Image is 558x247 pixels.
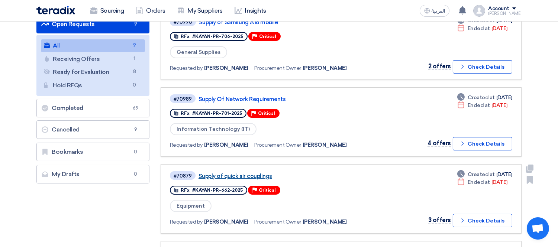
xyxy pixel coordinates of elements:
span: 9 [131,126,140,133]
button: العربية [420,5,449,17]
button: Check Details [453,60,512,74]
a: Hold RFQs [41,79,145,92]
div: #70989 [174,97,192,101]
a: All [41,39,145,52]
div: [DATE] [457,94,512,101]
span: [PERSON_NAME] [303,64,347,72]
span: Procurement Owner [254,64,301,72]
a: My Suppliers [171,3,228,19]
span: Critical [259,188,276,193]
span: Critical [259,34,276,39]
span: 4 offers [428,140,451,147]
span: 2 offers [428,63,451,70]
button: Check Details [453,214,512,227]
span: 9 [131,20,140,28]
span: Procurement Owner [254,218,301,226]
span: Critical [258,111,275,116]
span: RFx [181,111,190,116]
span: RFx [181,188,190,193]
a: Supply of Samsung A16 mobile [199,19,385,26]
span: [PERSON_NAME] [204,141,248,149]
span: 3 offers [428,217,451,224]
span: 0 [131,170,140,178]
div: [DATE] [457,25,507,32]
a: Bookmarks0 [36,143,149,161]
div: [DATE] [457,170,512,178]
span: Ended at [468,25,490,32]
div: #70879 [174,173,192,178]
a: Open chat [527,217,549,240]
a: Completed69 [36,99,149,117]
span: Created at [468,94,495,101]
span: Information Technology (IT) [170,123,257,135]
span: RFx [181,34,190,39]
div: [DATE] [457,101,507,109]
span: General Supplies [170,46,227,58]
span: 0 [130,81,139,89]
button: Check Details [453,137,512,150]
span: Requested by [170,64,203,72]
span: #KAYAN-PR-706-2025 [192,34,243,39]
span: Requested by [170,141,203,149]
span: Ended at [468,101,490,109]
span: [PERSON_NAME] [303,141,347,149]
a: Insights [229,3,272,19]
span: #KAYAN-PR-662-2025 [192,188,243,193]
a: Receiving Offers [41,53,145,65]
span: 9 [130,42,139,49]
span: #KAYAN-PR-701-2025 [192,111,242,116]
span: Procurement Owner [254,141,301,149]
a: Cancelled9 [36,120,149,139]
div: #70990 [174,20,192,25]
span: 69 [131,104,140,112]
div: [DATE] [457,178,507,186]
span: [PERSON_NAME] [204,218,248,226]
span: Requested by [170,218,203,226]
a: My Drafts0 [36,165,149,183]
a: Sourcing [84,3,130,19]
a: Ready for Evaluation [41,66,145,78]
a: Orders [130,3,171,19]
span: العربية [432,9,445,14]
span: [PERSON_NAME] [303,218,347,226]
div: Account [488,6,509,12]
span: Equipment [170,200,212,212]
span: [PERSON_NAME] [204,64,248,72]
span: Created at [468,170,495,178]
span: Ended at [468,178,490,186]
span: 8 [130,68,139,76]
img: profile_test.png [473,5,485,17]
div: [PERSON_NAME] [488,12,522,16]
img: Teradix logo [36,6,75,14]
span: 0 [131,148,140,156]
a: Supply of quick air couplings [199,173,384,179]
span: 1 [130,55,139,63]
a: Supply Of Network Requirements [199,96,384,103]
a: Open Requests9 [36,15,149,33]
